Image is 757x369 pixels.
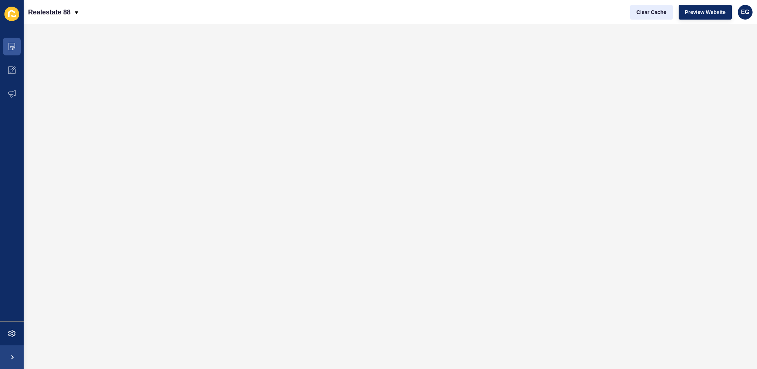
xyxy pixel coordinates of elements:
span: Clear Cache [637,8,666,16]
p: Realestate 88 [28,3,71,21]
button: Clear Cache [630,5,673,20]
span: Preview Website [685,8,726,16]
button: Preview Website [679,5,732,20]
span: EG [741,8,749,16]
